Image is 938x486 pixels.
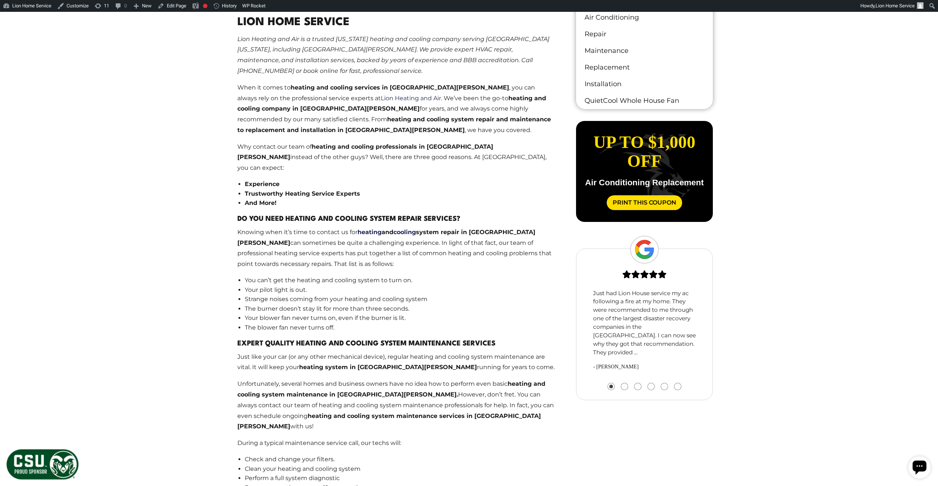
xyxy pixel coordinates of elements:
[291,84,509,91] strong: heating and cooling services in [GEOGRAPHIC_DATA][PERSON_NAME]
[593,363,696,371] span: - [PERSON_NAME]
[245,190,360,197] strong: Trustworthy Heating Service Experts
[237,36,549,74] em: Lion Heating and Air is a trusted [US_STATE] heating and cooling company serving [GEOGRAPHIC_DATA...
[203,4,207,8] div: Needs improvement
[582,179,707,187] p: Air Conditioning Replacement
[245,455,555,464] li: Check and change your filters.
[237,142,555,173] p: Why contact our team of instead of the other guys? Well, there are three good reasons. At [GEOGRA...
[358,229,382,236] a: heating
[245,199,277,206] strong: And More!
[6,448,79,480] img: CSU Sponsor Badge
[245,464,555,474] li: Clean your heating and cooling system
[237,227,555,270] p: Knowing when it’s time to contact us for can sometimes be quite a challenging experience. In ligh...
[576,26,712,43] a: Repair
[245,276,555,285] li: You can’t get the heating and cooling system to turn on.
[590,256,699,390] div: carousel
[245,180,280,188] strong: Experience
[245,285,555,295] li: Your pilot light is out.
[245,323,555,333] li: The blower fan never turns off.
[576,92,712,109] a: QuietCool Whole House Fan
[299,364,477,371] strong: heating system in [GEOGRAPHIC_DATA][PERSON_NAME]
[237,116,551,134] strong: heating and cooling system repair and maintenance to replacement and installation in [GEOGRAPHIC_...
[237,338,555,349] h3: Expert Quality heating and cooling system Maintenance Services
[237,143,493,161] strong: heating and cooling professionals in [GEOGRAPHIC_DATA][PERSON_NAME]
[237,82,555,136] p: When it comes to , you can always rely on the professional service experts at . We’ve been the go...
[237,229,535,246] strong: and system repair in [GEOGRAPHIC_DATA][PERSON_NAME]
[237,438,555,449] p: During a typical maintenance service call, our techs will:
[237,379,555,432] p: Unfortunately, several homes and business owners have no idea how to perform even basic However, ...
[576,76,712,92] a: Installation
[237,412,541,430] strong: heating and cooling system maintenance services in [GEOGRAPHIC_DATA][PERSON_NAME]
[381,95,441,102] a: Lion Heating and Air
[576,59,712,76] a: Replacement
[630,236,659,264] img: Google Logo
[593,133,695,171] span: Up to $1,000 off
[245,473,555,483] li: Perform a full system diagnostic
[607,195,682,210] a: Print This Coupon
[245,313,555,323] li: Your blower fan never turns on, even if the burner is lit.
[576,43,712,59] a: Maintenance
[593,289,696,357] p: Just had Lion House service my ac following a fire at my home. They were recommended to me throug...
[393,229,416,236] a: cooling
[245,304,555,314] li: The burner doesn’t stay lit for more than three seconds.
[590,256,699,371] div: slide 1
[576,9,712,26] a: Air Conditioning
[237,352,555,373] p: Just like your car (or any other mechanical device), regular heating and cooling system maintenan...
[3,3,25,25] div: Open chat widget
[245,294,555,304] li: Strange noises coming from your heating and cooling system
[876,3,915,9] span: Lion Home Service
[237,214,555,224] h3: Do You Need heating and cooling system Repair Services?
